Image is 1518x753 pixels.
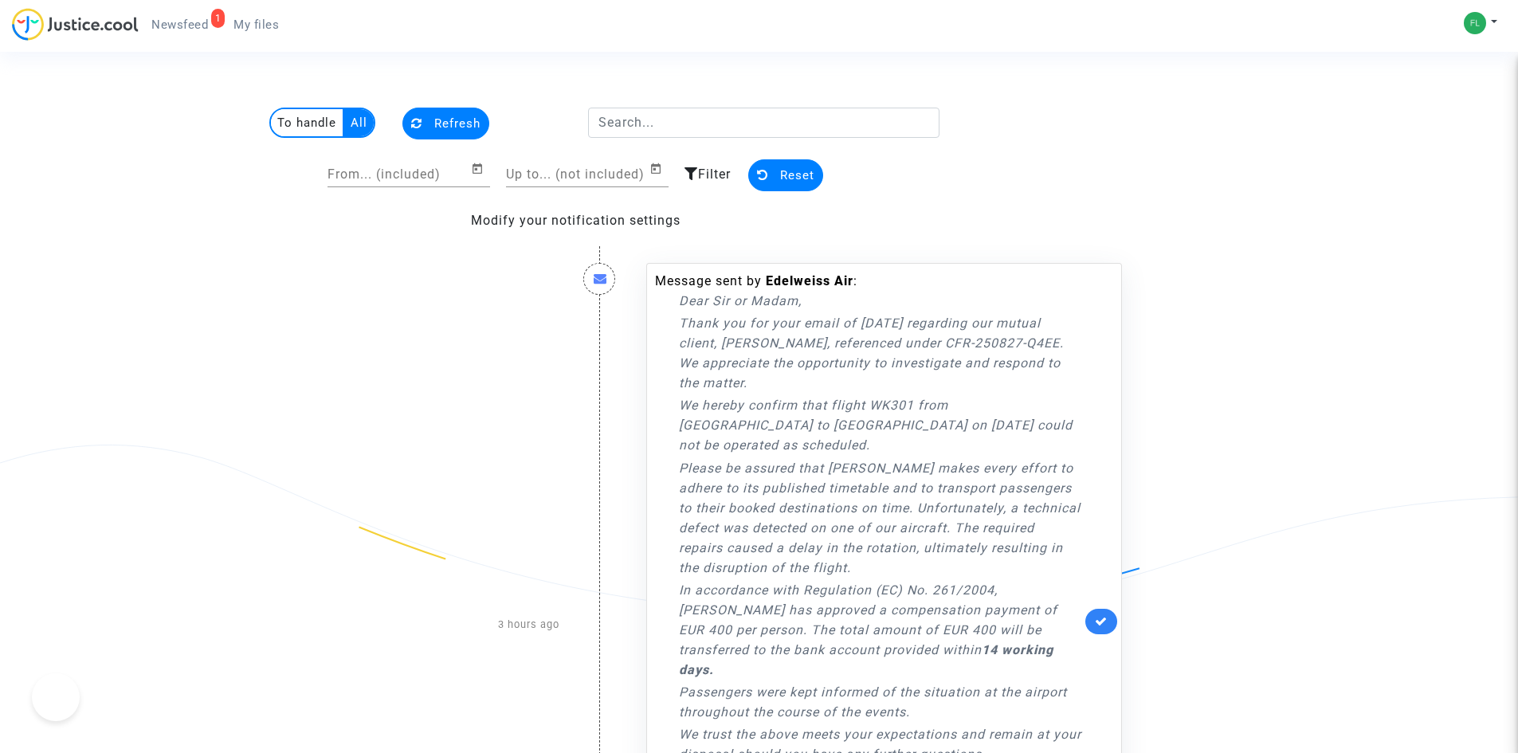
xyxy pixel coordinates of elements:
p: Dear Sir or Madam, [679,291,1081,311]
p: Please be assured that [PERSON_NAME] makes every effort to adhere to its published timetable and ... [679,458,1081,578]
p: In accordance with Regulation (EC) No. 261/2004, [PERSON_NAME] has approved a compensation paymen... [679,580,1081,680]
span: Newsfeed [151,18,208,32]
p: Passengers were kept informed of the situation at the airport throughout the course of the events. [679,682,1081,722]
iframe: Help Scout Beacon - Open [32,673,80,721]
span: Filter [698,167,731,182]
a: Modify your notification settings [471,213,681,228]
span: My files [233,18,279,32]
a: 1Newsfeed [139,13,221,37]
button: Refresh [402,108,489,139]
input: Search... [588,108,939,138]
span: Refresh [434,116,481,131]
button: Open calendar [649,159,669,178]
strong: 14 working days. [679,642,1053,677]
p: We hereby confirm that flight WK301 from [GEOGRAPHIC_DATA] to [GEOGRAPHIC_DATA] on [DATE] could n... [679,395,1081,455]
a: My files [221,13,292,37]
multi-toggle-item: All [344,109,374,136]
div: 1 [211,9,226,28]
p: Thank you for your email of [DATE] regarding our mutual client, [PERSON_NAME], referenced under C... [679,313,1081,393]
button: Reset [748,159,823,191]
img: 27626d57a3ba4a5b969f53e3f2c8e71c [1464,12,1486,34]
multi-toggle-item: To handle [271,109,344,136]
span: Reset [780,168,814,182]
b: Edelweiss Air [766,273,853,288]
img: jc-logo.svg [12,8,139,41]
button: Open calendar [471,159,490,178]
